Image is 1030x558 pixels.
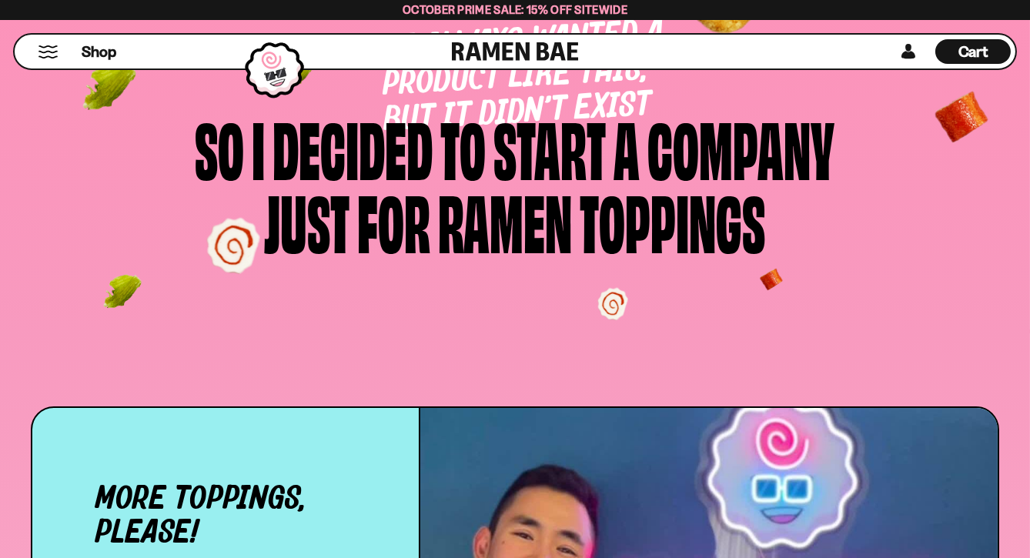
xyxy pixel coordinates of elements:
div: ramen [439,183,573,256]
div: decided [273,110,433,183]
div: toppings [580,183,766,256]
div: a [614,110,640,183]
div: just [265,183,350,256]
div: Cart [935,35,1011,68]
a: Shop [82,39,116,64]
span: Shop [82,42,116,62]
span: October Prime Sale: 15% off Sitewide [403,2,627,17]
div: company [648,110,835,183]
div: for [358,183,431,256]
div: i [252,110,266,183]
button: Mobile Menu Trigger [38,45,59,58]
h5: More toppings, please! [95,483,356,550]
div: to [441,110,487,183]
div: So [196,110,245,183]
div: start [494,110,607,183]
span: Cart [958,42,988,61]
